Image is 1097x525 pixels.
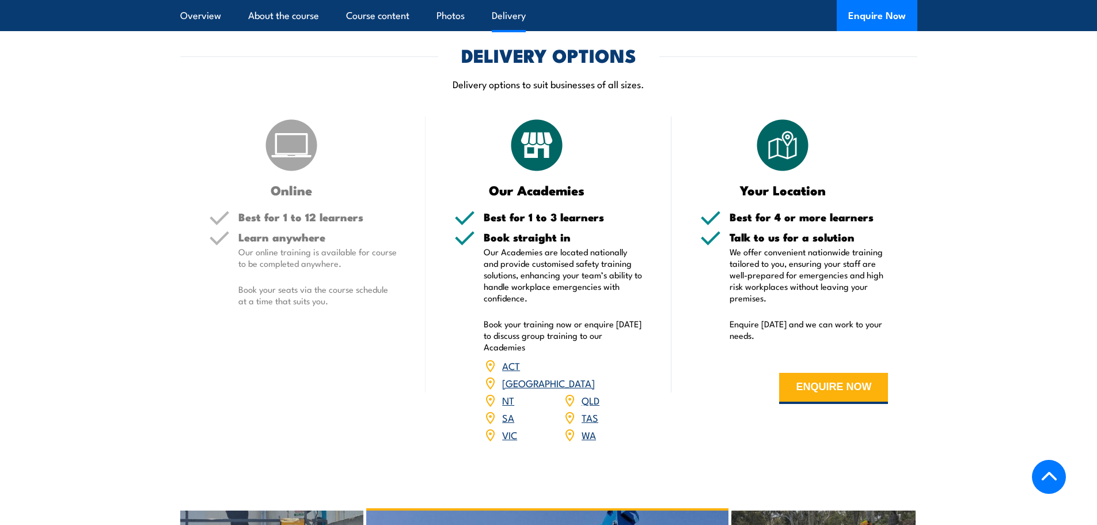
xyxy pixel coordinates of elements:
[502,376,595,390] a: [GEOGRAPHIC_DATA]
[484,318,643,353] p: Book your training now or enquire [DATE] to discuss group training to our Academies
[238,284,397,307] p: Book your seats via the course schedule at a time that suits you.
[730,211,889,222] h5: Best for 4 or more learners
[180,77,917,90] p: Delivery options to suit businesses of all sizes.
[700,183,866,197] h3: Your Location
[779,373,888,404] button: ENQUIRE NOW
[730,318,889,341] p: Enquire [DATE] and we can work to your needs.
[238,232,397,243] h5: Learn anywhere
[454,183,620,197] h3: Our Academies
[582,410,598,424] a: TAS
[502,410,514,424] a: SA
[461,47,636,63] h2: DELIVERY OPTIONS
[502,428,517,441] a: VIC
[238,246,397,269] p: Our online training is available for course to be completed anywhere.
[730,246,889,304] p: We offer convenient nationwide training tailored to you, ensuring your staff are well-prepared fo...
[582,428,596,441] a: WA
[730,232,889,243] h5: Talk to us for a solution
[582,393,599,407] a: QLD
[209,183,374,197] h3: Online
[238,211,397,222] h5: Best for 1 to 12 learners
[502,393,514,407] a: NT
[484,211,643,222] h5: Best for 1 to 3 learners
[484,232,643,243] h5: Book straight in
[502,358,520,372] a: ACT
[484,246,643,304] p: Our Academies are located nationally and provide customised safety training solutions, enhancing ...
